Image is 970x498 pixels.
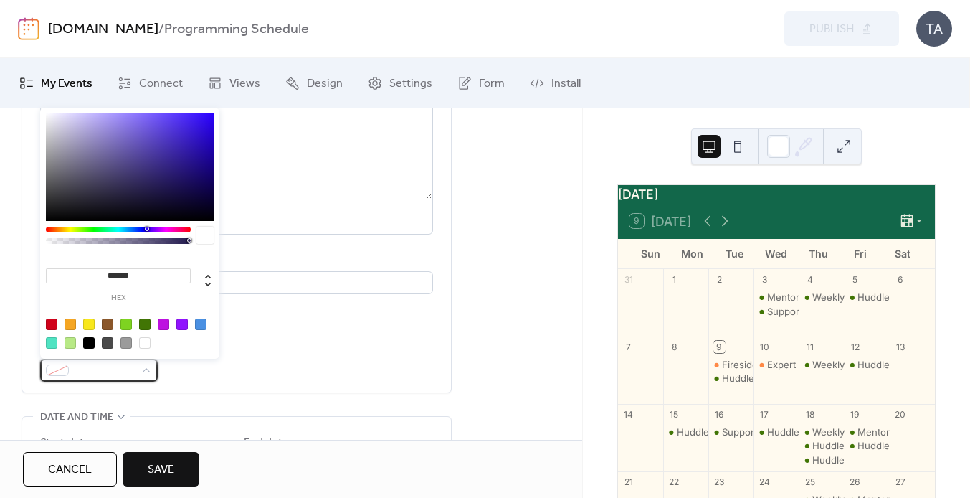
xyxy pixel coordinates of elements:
[158,319,169,330] div: #BD10E0
[756,239,798,268] div: Wed
[713,408,726,421] div: 16
[713,273,726,286] div: 2
[759,476,771,488] div: 24
[120,337,132,349] div: #9B9B9B
[753,291,799,304] div: Mentor Moments with Jen Fox-Navigating Professional Reinvention
[668,408,680,421] div: 15
[845,439,890,452] div: Huddle: Building High Performance Teams in Biotech/Pharma
[46,319,57,330] div: #D0021B
[618,185,935,204] div: [DATE]
[799,291,844,304] div: Weekly Virtual Co-working
[48,16,158,43] a: [DOMAIN_NAME]
[804,408,816,421] div: 18
[551,75,581,93] span: Install
[799,426,844,438] div: Weekly Virtual Co-working
[812,291,931,304] div: Weekly Virtual Co-working
[9,64,103,103] a: My Events
[799,454,844,466] div: Huddle: Navigating Interviews When You’re Experienced, Smart, and a Little Jaded
[753,426,799,438] div: Huddle: The Compensation Confidence Series: Quick Wins for Year-End Success Part 2
[713,239,756,268] div: Tue
[629,239,672,268] div: Sun
[519,64,591,103] a: Install
[622,408,634,421] div: 14
[447,64,515,103] a: Form
[845,291,890,304] div: Huddle: Connect! Leadership Team Coaches
[759,273,771,286] div: 3
[622,341,634,353] div: 7
[812,426,931,438] div: Weekly Virtual Co-working
[622,476,634,488] div: 21
[804,341,816,353] div: 11
[148,461,174,479] span: Save
[849,476,861,488] div: 26
[107,64,194,103] a: Connect
[40,252,430,269] div: Location
[804,476,816,488] div: 25
[46,337,57,349] div: #50E3C2
[23,452,117,487] button: Cancel
[663,426,708,438] div: Huddle: Leadership Development Session 1: Breaking Down Leadership Challenges in Your Org
[229,75,260,93] span: Views
[708,426,753,438] div: Support Circle: Empowering Job Seekers & Career Pathfinders
[357,64,443,103] a: Settings
[840,239,882,268] div: Fri
[139,75,183,93] span: Connect
[708,372,753,385] div: Huddle: Career Leveling Frameworks for Go To Market functions
[708,358,753,371] div: Fireside Chat: The Devil Emails at Midnight with WSJ Best-Selling Author Mita Mallick
[195,319,206,330] div: #4A90E2
[799,439,844,452] div: Huddle: HR-preneurs Connect
[812,358,931,371] div: Weekly Virtual Co-working
[894,408,906,421] div: 20
[275,64,353,103] a: Design
[759,408,771,421] div: 17
[916,11,952,47] div: TA
[894,273,906,286] div: 6
[40,409,113,426] span: Date and time
[799,358,844,371] div: Weekly Virtual Co-working
[65,337,76,349] div: #B8E986
[120,319,132,330] div: #7ED321
[244,435,289,452] div: End date
[65,319,76,330] div: #F5A623
[812,439,950,452] div: Huddle: HR-preneurs Connect
[46,294,191,302] label: hex
[881,239,923,268] div: Sat
[123,452,199,487] button: Save
[18,17,39,40] img: logo
[197,64,271,103] a: Views
[849,408,861,421] div: 19
[845,426,890,438] div: Mentor Moments with Jen Fox-Navigating Professional Reinvention
[845,358,890,371] div: Huddle: HR & People Analytics
[102,319,113,330] div: #8B572A
[671,239,713,268] div: Mon
[83,319,95,330] div: #F8E71C
[158,16,164,43] b: /
[668,273,680,286] div: 1
[307,75,343,93] span: Design
[894,341,906,353] div: 13
[40,435,90,452] div: Start date
[804,273,816,286] div: 4
[389,75,432,93] span: Settings
[668,476,680,488] div: 22
[668,341,680,353] div: 8
[797,239,840,268] div: Thu
[139,337,151,349] div: #FFFFFF
[753,305,799,318] div: Support Circle: Empowering Job Seekers & Career Pathfinders
[849,273,861,286] div: 5
[713,476,726,488] div: 23
[83,337,95,349] div: #000000
[753,358,799,371] div: Expert Workshop: Current Trends with Employment Law, Stock Options & Equity Grants
[139,319,151,330] div: #417505
[102,337,113,349] div: #4A4A4A
[176,319,188,330] div: #9013FE
[48,461,92,479] span: Cancel
[622,273,634,286] div: 31
[894,476,906,488] div: 27
[849,341,861,353] div: 12
[164,16,309,43] b: Programming Schedule
[479,75,505,93] span: Form
[41,75,92,93] span: My Events
[713,341,726,353] div: 9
